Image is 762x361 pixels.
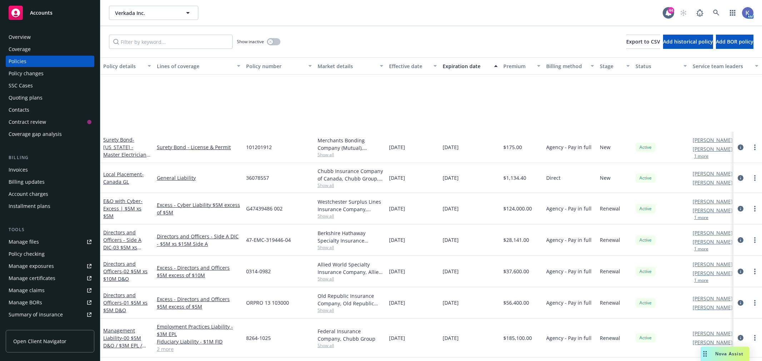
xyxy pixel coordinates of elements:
span: - 01 $5M xs $5M D&O [103,299,148,314]
div: Policy checking [9,248,45,260]
a: Report a Bug [693,6,707,20]
a: more [751,204,759,213]
span: $124,000.00 [503,205,532,212]
a: [PERSON_NAME] [693,170,733,177]
a: Surety Bond - License & Permit [157,143,240,151]
div: Berkshire Hathaway Specialty Insurance Company, Berkshire Hathaway Specialty Insurance [318,229,383,244]
span: Add historical policy [663,38,713,45]
span: $28,141.00 [503,236,529,244]
a: [PERSON_NAME] [693,295,733,302]
img: photo [742,7,753,19]
a: Invoices [6,164,94,176]
span: Active [638,175,653,181]
span: $37,600.00 [503,268,529,275]
a: [PERSON_NAME] [693,145,733,153]
div: Policy number [246,62,304,70]
button: Policy number [243,57,315,75]
a: Excess - Directors and Officers $5M excess of $5M [157,295,240,310]
button: Stage [597,57,633,75]
div: Drag to move [701,347,709,361]
button: Policy details [100,57,154,75]
span: Active [638,237,653,243]
button: Add historical policy [663,35,713,49]
a: circleInformation [736,334,745,342]
span: [DATE] [389,174,405,182]
span: $1,134.40 [503,174,526,182]
a: Summary of insurance [6,309,94,320]
a: Coverage gap analysis [6,128,94,140]
div: Status [636,62,679,70]
button: Service team leaders [690,57,761,75]
a: Switch app [726,6,740,20]
span: New [600,143,611,151]
a: [PERSON_NAME] [693,136,733,144]
a: Directors and Officers - Side A DIC - $5M xs $15M Side A [157,233,240,248]
div: Market details [318,62,375,70]
a: Manage files [6,236,94,248]
input: Filter by keyword... [109,35,233,49]
a: Start snowing [676,6,691,20]
button: Premium [500,57,543,75]
a: Quoting plans [6,92,94,103]
div: Policies [9,56,26,67]
span: Agency - Pay in full [546,334,592,342]
button: 1 more [694,154,708,158]
span: Show all [318,244,383,250]
span: - 03 $5M xs $15M Side A DIC [103,244,143,258]
span: Open Client Navigator [13,337,66,345]
button: 1 more [694,215,708,220]
div: Allied World Specialty Insurance Company, Allied World Assurance Company (AWAC), RT Specialty Ins... [318,261,383,276]
span: - 02 $5M xs $10M D&O [103,268,148,282]
span: $185,100.00 [503,334,532,342]
a: [PERSON_NAME] [693,339,733,346]
a: Billing updates [6,176,94,188]
a: [PERSON_NAME] [693,260,733,268]
a: Excess - Cyber Liability $5M excess of $5M [157,201,240,216]
div: Old Republic Insurance Company, Old Republic General Insurance Group [318,292,383,307]
span: [DATE] [389,236,405,244]
a: Manage claims [6,285,94,296]
span: [DATE] [443,299,459,306]
div: Policy details [103,62,143,70]
span: New [600,174,611,182]
span: [DATE] [389,334,405,342]
div: Summary of insurance [9,309,63,320]
span: - [US_STATE] - Master Electrician Contractors License Bond [103,136,150,173]
button: Market details [315,57,386,75]
span: [DATE] [389,143,405,151]
div: Manage files [9,236,39,248]
span: Agency - Pay in full [546,299,592,306]
button: Status [633,57,690,75]
span: Add BOR policy [716,38,753,45]
a: Directors and Officers [103,292,148,314]
a: Policy checking [6,248,94,260]
span: Agency - Pay in full [546,143,592,151]
a: circleInformation [736,204,745,213]
a: circleInformation [736,267,745,276]
a: Installment plans [6,200,94,212]
a: [PERSON_NAME] [693,269,733,277]
a: circleInformation [736,174,745,182]
button: Verkada Inc. [109,6,198,20]
div: Merchants Bonding Company (Mutual), Merchants Bonding Company [318,137,383,152]
button: Effective date [386,57,440,75]
span: Direct [546,174,561,182]
span: Agency - Pay in full [546,236,592,244]
span: Show all [318,342,383,349]
span: Renewal [600,299,620,306]
span: Verkada Inc. [115,9,177,17]
a: Excess - Directors and Officers $5M excess of $10M [157,264,240,279]
span: 36078557 [246,174,269,182]
div: 44 [668,7,674,14]
span: 0314-0982 [246,268,271,275]
span: Manage exposures [6,260,94,272]
span: 101201912 [246,143,272,151]
button: Nova Assist [701,347,749,361]
a: SSC Cases [6,80,94,91]
span: ORPRO 13 103000 [246,299,289,306]
span: [DATE] [389,299,405,306]
a: Contacts [6,104,94,116]
div: Account charges [9,188,48,200]
span: - Excess | $5M xs $5M [103,198,143,219]
div: Manage exposures [9,260,54,272]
